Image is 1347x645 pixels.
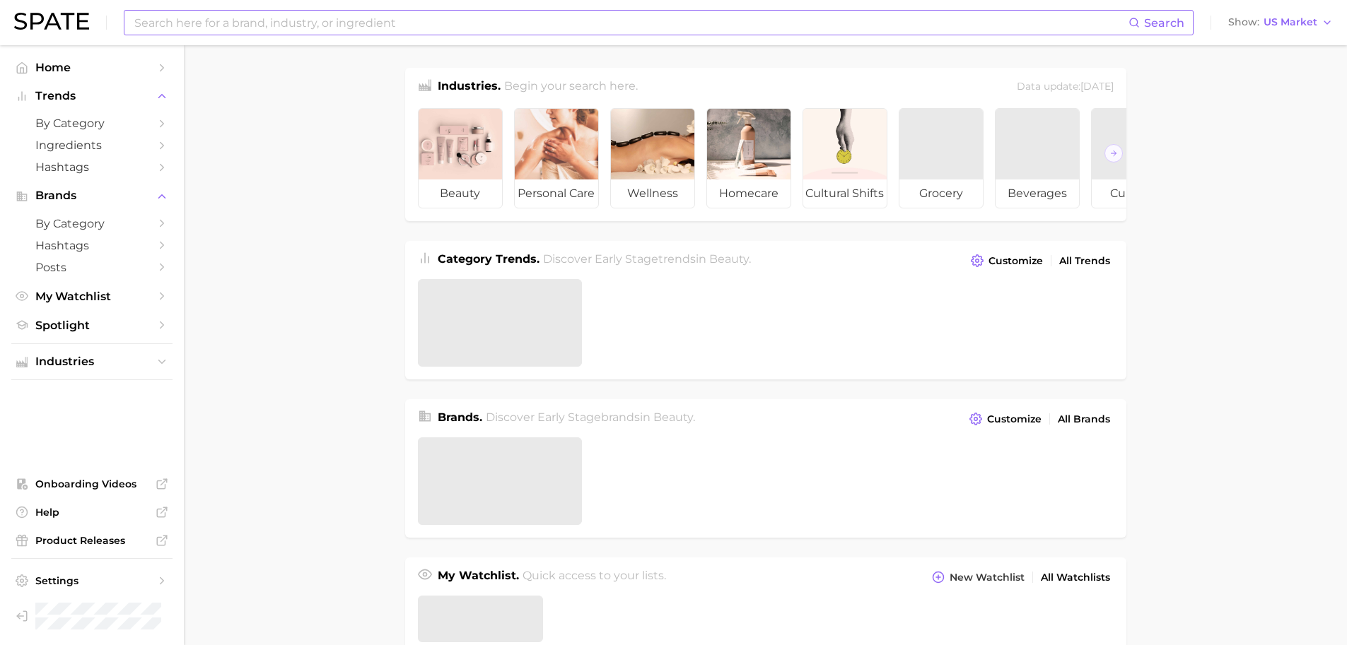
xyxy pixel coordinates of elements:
[11,185,173,206] button: Brands
[514,108,599,208] a: personal care
[438,78,501,97] h1: Industries.
[35,574,148,587] span: Settings
[967,251,1046,271] button: Customize
[1056,252,1114,271] a: All Trends
[803,108,887,208] a: cultural shifts
[35,217,148,230] span: by Category
[543,252,751,266] span: Discover Early Stage trends in .
[610,108,695,208] a: wellness
[35,534,148,547] span: Product Releases
[35,319,148,332] span: Spotlight
[11,235,173,256] a: Hashtags
[35,355,148,368] span: Industries
[1264,18,1317,26] span: US Market
[515,179,598,208] span: personal care
[438,410,482,424] span: Brands .
[11,473,173,495] a: Onboarding Videos
[35,117,148,130] span: by Category
[438,252,540,266] span: Category Trends .
[486,410,695,424] span: Discover Early Stage brands in .
[11,134,173,156] a: Ingredients
[11,112,173,134] a: by Category
[899,179,983,208] span: grocery
[35,239,148,252] span: Hashtags
[706,108,791,208] a: homecare
[11,314,173,336] a: Spotlight
[11,530,173,551] a: Product Releases
[1041,572,1110,584] span: All Watchlists
[1017,78,1114,97] div: Data update: [DATE]
[35,290,148,303] span: My Watchlist
[995,108,1080,208] a: beverages
[989,255,1043,267] span: Customize
[35,90,148,102] span: Trends
[1225,13,1336,32] button: ShowUS Market
[1091,108,1176,208] a: culinary
[11,285,173,307] a: My Watchlist
[1144,16,1184,30] span: Search
[11,85,173,107] button: Trends
[438,567,519,587] h1: My Watchlist.
[709,252,749,266] span: beauty
[14,13,89,30] img: SPATE
[1059,255,1110,267] span: All Trends
[11,256,173,278] a: Posts
[950,572,1025,584] span: New Watchlist
[987,413,1042,425] span: Customize
[11,351,173,372] button: Industries
[133,11,1129,35] input: Search here for a brand, industry, or ingredient
[419,179,502,208] span: beauty
[1037,568,1114,587] a: All Watchlists
[928,567,1027,587] button: New Watchlist
[1054,410,1114,429] a: All Brands
[1228,18,1259,26] span: Show
[523,567,666,587] h2: Quick access to your lists.
[899,108,984,208] a: grocery
[707,179,791,208] span: homecare
[1058,413,1110,425] span: All Brands
[35,261,148,274] span: Posts
[504,78,638,97] h2: Begin your search here.
[996,179,1079,208] span: beverages
[966,409,1044,429] button: Customize
[11,570,173,591] a: Settings
[11,213,173,235] a: by Category
[803,179,887,208] span: cultural shifts
[11,502,173,523] a: Help
[1092,179,1175,208] span: culinary
[11,156,173,178] a: Hashtags
[1104,144,1123,162] button: Scroll Right
[35,138,148,152] span: Ingredients
[11,57,173,78] a: Home
[35,160,148,174] span: Hashtags
[35,61,148,74] span: Home
[611,179,694,208] span: wellness
[418,108,503,208] a: beauty
[35,506,148,519] span: Help
[11,598,173,634] a: Log out. Currently logged in as Brennan McVicar with e-mail brennan@spate.nyc.
[653,410,693,424] span: beauty
[35,189,148,202] span: Brands
[35,478,148,490] span: Onboarding Videos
